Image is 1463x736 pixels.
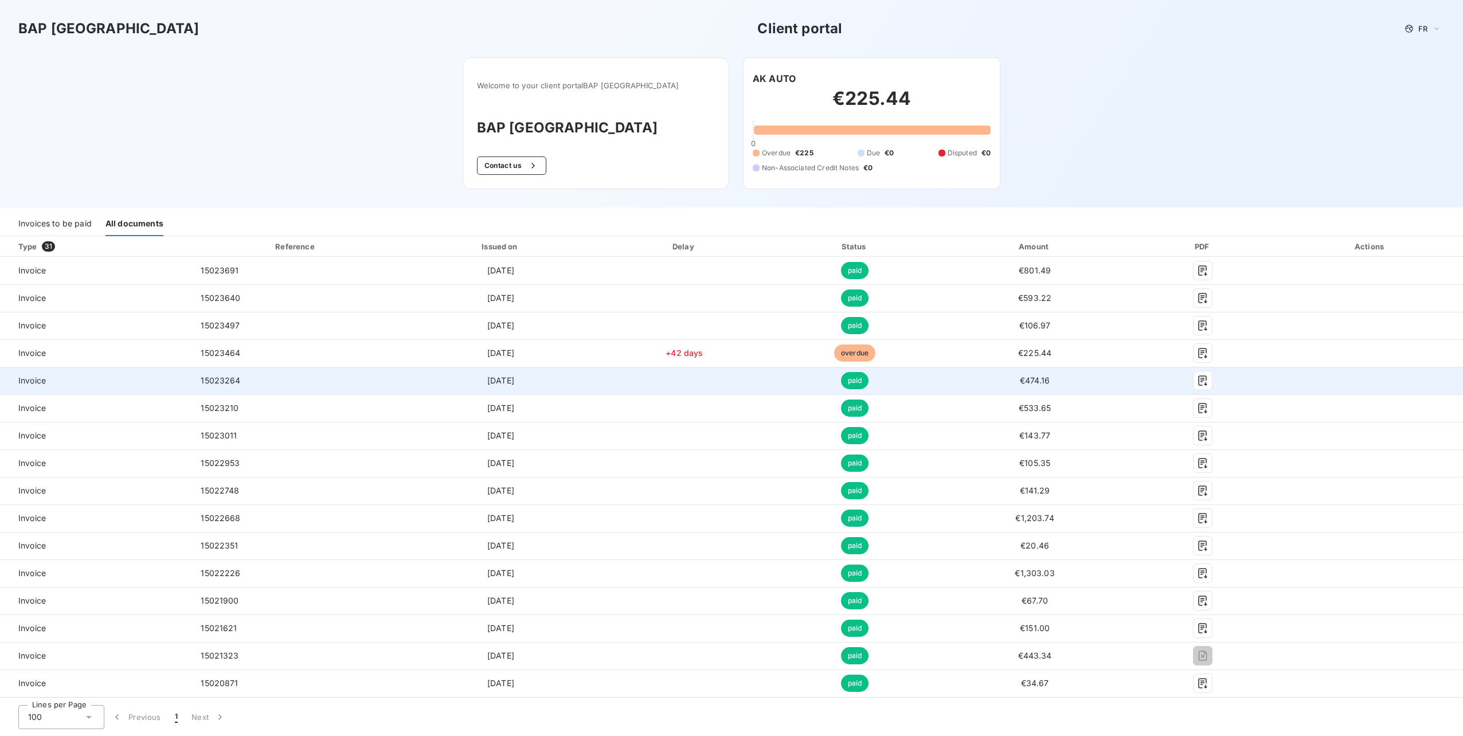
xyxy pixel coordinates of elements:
span: Non-Associated Credit Notes [762,163,859,173]
span: Invoice [9,402,182,414]
span: Overdue [762,148,791,158]
span: 15023210 [201,403,238,413]
button: Previous [104,705,168,729]
span: Disputed [948,148,977,158]
span: 15021900 [201,596,238,605]
span: paid [841,675,869,692]
span: 1 [175,711,178,723]
span: [DATE] [487,375,514,385]
span: 15023691 [201,265,238,275]
span: [DATE] [487,293,514,303]
span: €225.44 [1018,348,1051,358]
span: paid [841,262,869,279]
span: [DATE] [487,430,514,440]
span: €1,303.03 [1015,568,1054,578]
span: +42 days [666,348,703,358]
span: overdue [834,344,875,362]
span: €801.49 [1019,265,1051,275]
h3: BAP [GEOGRAPHIC_DATA] [477,118,715,138]
span: 15022953 [201,458,240,468]
span: 15023011 [201,430,237,440]
span: 15020871 [201,678,238,688]
div: Type [11,241,189,252]
span: [DATE] [487,651,514,660]
span: [DATE] [487,678,514,688]
span: Invoice [9,375,182,386]
button: Next [185,705,233,729]
span: Invoice [9,623,182,634]
div: Delay [603,241,765,252]
div: PDF [1130,241,1276,252]
span: [DATE] [487,265,514,275]
h2: €225.44 [753,87,991,122]
span: 15021621 [201,623,237,633]
span: 0 [751,139,756,148]
span: paid [841,647,869,664]
span: [DATE] [487,458,514,468]
span: €443.34 [1018,651,1052,660]
button: 1 [168,705,185,729]
span: €0 [863,163,873,173]
div: All documents [105,212,163,236]
span: €474.16 [1020,375,1050,385]
span: €593.22 [1018,293,1051,303]
span: [DATE] [487,348,514,358]
span: 15023497 [201,320,240,330]
span: €106.97 [1019,320,1051,330]
span: €151.00 [1020,623,1050,633]
span: €105.35 [1019,458,1050,468]
span: paid [841,510,869,527]
span: €67.70 [1022,596,1048,605]
span: paid [841,455,869,472]
div: Reference [275,242,314,251]
span: Invoice [9,347,182,359]
span: €20.46 [1020,541,1049,550]
span: 15023264 [201,375,240,385]
span: Invoice [9,457,182,469]
span: paid [841,537,869,554]
span: paid [841,317,869,334]
span: €0 [981,148,991,158]
span: Invoice [9,292,182,304]
span: [DATE] [487,596,514,605]
div: Actions [1280,241,1461,252]
span: [DATE] [487,513,514,523]
span: 31 [42,241,55,252]
span: Invoice [9,650,182,661]
span: €1,203.74 [1015,513,1054,523]
span: paid [841,592,869,609]
span: Invoice [9,540,182,551]
span: [DATE] [487,623,514,633]
span: paid [841,372,869,389]
span: €143.77 [1019,430,1050,440]
span: Invoice [9,320,182,331]
span: 15022668 [201,513,240,523]
span: paid [841,620,869,637]
span: Welcome to your client portal BAP [GEOGRAPHIC_DATA] [477,81,715,90]
span: 15021323 [201,651,238,660]
span: €141.29 [1020,486,1050,495]
span: paid [841,427,869,444]
div: Status [770,241,939,252]
span: paid [841,400,869,417]
span: paid [841,482,869,499]
span: paid [841,565,869,582]
span: 15022226 [201,568,240,578]
span: [DATE] [487,568,514,578]
span: [DATE] [487,320,514,330]
span: [DATE] [487,541,514,550]
span: [DATE] [487,403,514,413]
span: Invoice [9,430,182,441]
span: 15023464 [201,348,240,358]
span: 15023640 [201,293,240,303]
h3: Client portal [757,18,842,39]
span: Due [867,148,880,158]
span: Invoice [9,265,182,276]
span: Invoice [9,485,182,496]
span: [DATE] [487,486,514,495]
span: 100 [28,711,42,723]
h6: AK AUTO [753,72,796,85]
span: FR [1418,24,1427,33]
h3: BAP [GEOGRAPHIC_DATA] [18,18,199,39]
div: Issued on [403,241,599,252]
